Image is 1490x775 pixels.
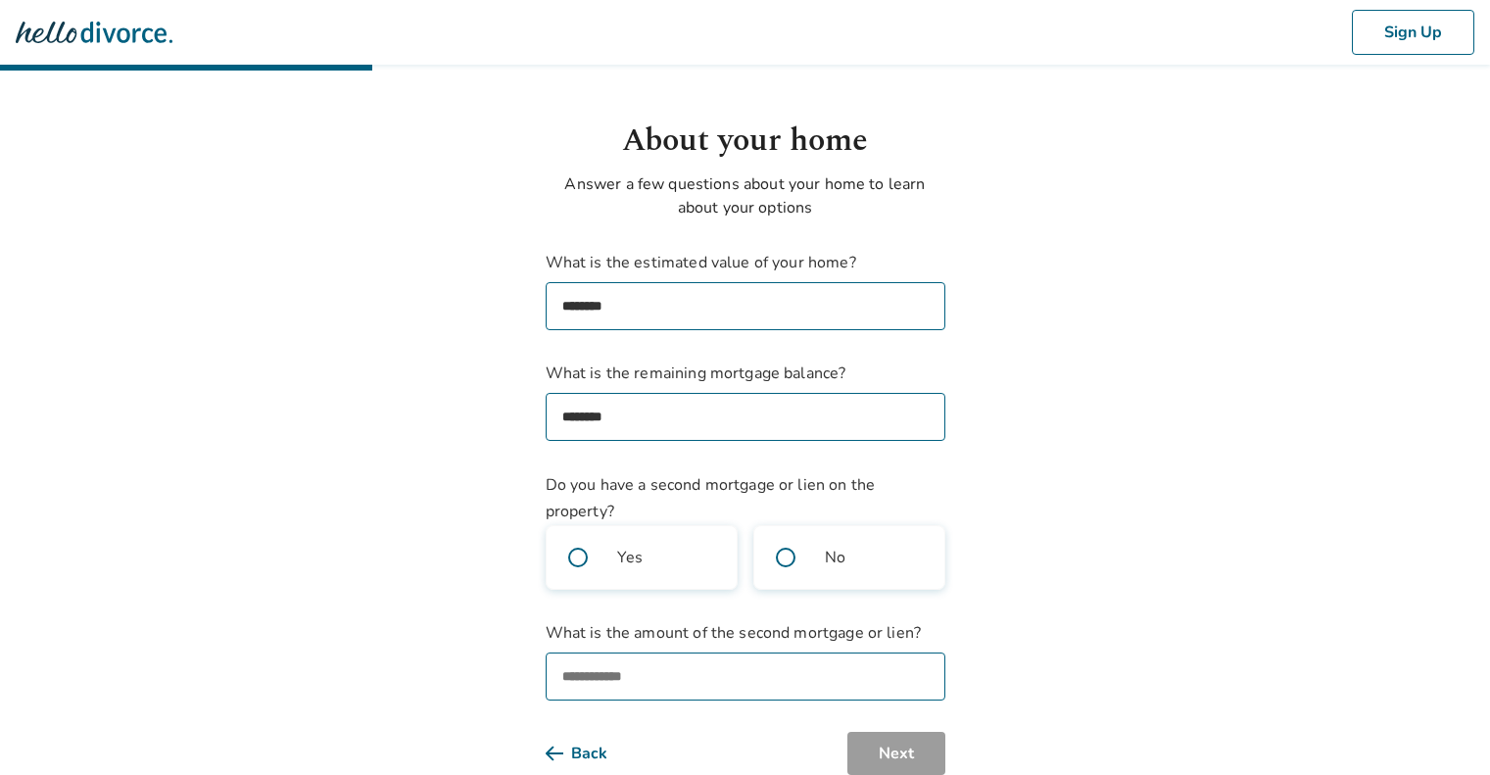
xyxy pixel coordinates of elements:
img: Hello Divorce Logo [16,13,172,52]
button: Next [847,732,945,775]
input: What is the amount of the second mortgage or lien? [546,653,945,701]
p: Answer a few questions about your home to learn about your options [546,172,945,219]
span: What is the amount of the second mortgage or lien? [546,621,945,645]
input: What is the remaining mortgage balance? [546,393,945,441]
span: What is the remaining mortgage balance? [546,362,945,385]
input: What is the estimated value of your home? [546,282,945,330]
span: What is the estimated value of your home? [546,251,945,274]
button: Back [546,732,639,775]
iframe: Chat Widget [1392,681,1490,775]
span: No [825,546,845,569]
span: Yes [617,546,643,569]
span: Do you have a second mortgage or lien on the property? [546,474,876,522]
button: Sign Up [1352,10,1474,55]
h1: About your home [546,118,945,165]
